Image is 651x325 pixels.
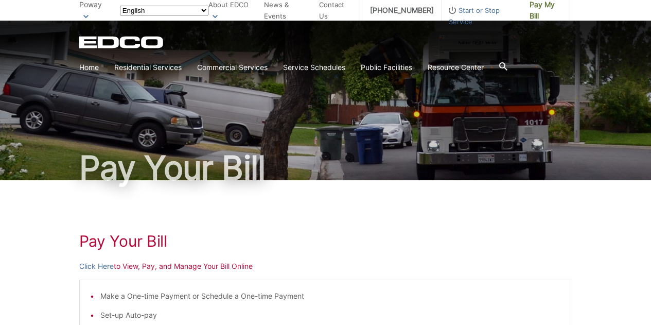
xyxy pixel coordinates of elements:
li: Make a One-time Payment or Schedule a One-time Payment [100,290,561,302]
a: Residential Services [114,62,182,73]
a: Public Facilities [361,62,412,73]
h1: Pay Your Bill [79,151,572,184]
a: Click Here [79,261,114,272]
li: Set-up Auto-pay [100,310,561,321]
a: EDCD logo. Return to the homepage. [79,36,165,48]
a: Commercial Services [197,62,268,73]
a: Service Schedules [283,62,345,73]
p: to View, Pay, and Manage Your Bill Online [79,261,572,272]
a: Resource Center [428,62,484,73]
a: Home [79,62,99,73]
select: Select a language [120,6,208,15]
h1: Pay Your Bill [79,232,572,250]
